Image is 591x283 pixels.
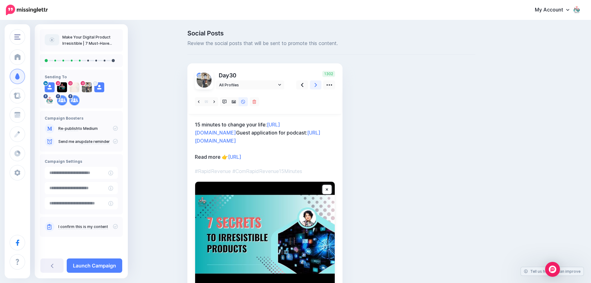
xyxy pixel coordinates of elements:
[521,267,584,276] a: Tell us how we can improve
[45,159,118,164] h4: Campaign Settings
[187,39,475,48] span: Review the social posts that will be sent to promote this content.
[45,34,59,45] img: article-default-image-icon.png
[69,82,79,92] img: 485211556_1235285974875661_2420593909367147222_n-bsa154802.jpg
[58,139,118,144] p: Send me an
[187,30,475,36] span: Social Posts
[195,121,335,161] p: 15 minutes to change your life: Guest application for podcast: Read more 👉
[228,154,241,160] a: [URL]
[58,126,78,131] a: Re-publish
[45,82,55,92] img: user_default_image.png
[197,73,212,88] img: 223274431_207235061409589_3165409955215223380_n-bsa154803.jpg
[229,72,236,79] span: 30
[79,139,110,144] a: update reminder
[69,95,79,105] img: aDtjnaRy1nj-bsa139535.png
[82,82,92,92] img: 223274431_207235061409589_3165409955215223380_n-bsa154803.jpg
[62,34,118,47] p: Make Your Digital Product Irresistible | 7 Must-Have Ingredients for Success
[529,2,582,18] a: My Account
[57,95,67,105] img: aDtjnaRy1nj-bsa139534.png
[57,82,67,92] img: 357774252_272542952131600_5124155199893867819_n-bsa140707.jpg
[45,116,118,121] h4: Campaign Boosters
[322,71,335,77] span: 1302
[58,126,118,131] p: to Medium
[94,82,104,92] img: user_default_image.png
[45,95,55,105] img: 293739338_113555524758435_6240255962081998429_n-bsa139531.jpg
[45,75,118,79] h4: Sending To
[545,262,560,277] div: Open Intercom Messenger
[58,224,108,229] a: I confirm this is my content
[6,5,48,15] img: Missinglettr
[195,167,335,175] p: #RapidRevenue #ComRapidRevenue15Minutes
[216,71,285,80] p: Day
[219,82,277,88] span: All Profiles
[197,73,202,78] img: aDtjnaRy1nj-bsa139535.png
[216,80,284,89] a: All Profiles
[14,34,20,40] img: menu.png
